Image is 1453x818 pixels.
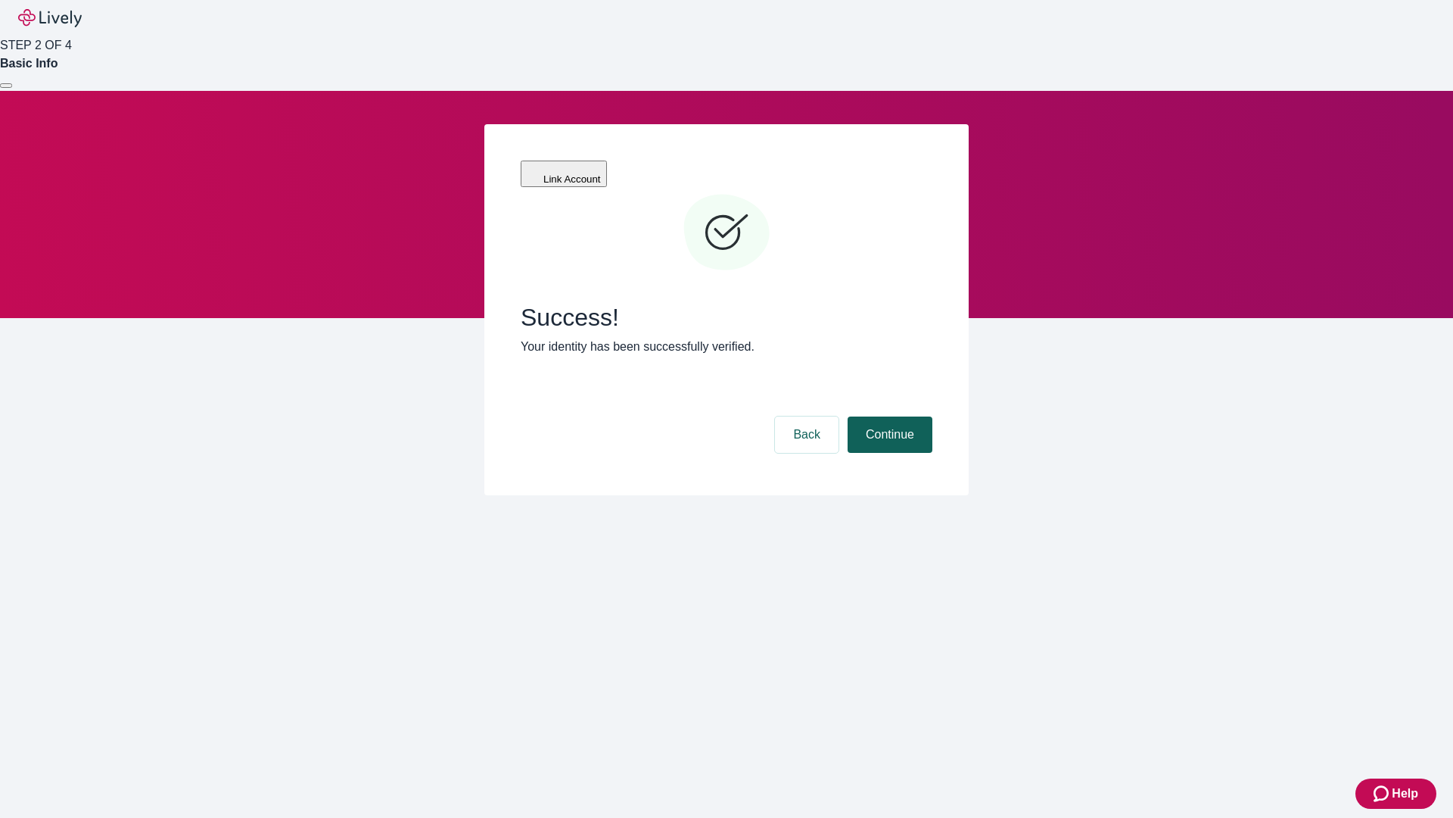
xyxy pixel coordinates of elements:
img: Lively [18,9,82,27]
span: Success! [521,303,932,332]
svg: Zendesk support icon [1374,785,1392,803]
button: Zendesk support iconHelp [1355,779,1436,809]
button: Link Account [521,161,607,187]
span: Help [1392,785,1418,803]
svg: Checkmark icon [681,188,772,279]
button: Back [775,417,839,453]
p: Your identity has been successfully verified. [521,338,932,356]
button: Continue [848,417,932,453]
